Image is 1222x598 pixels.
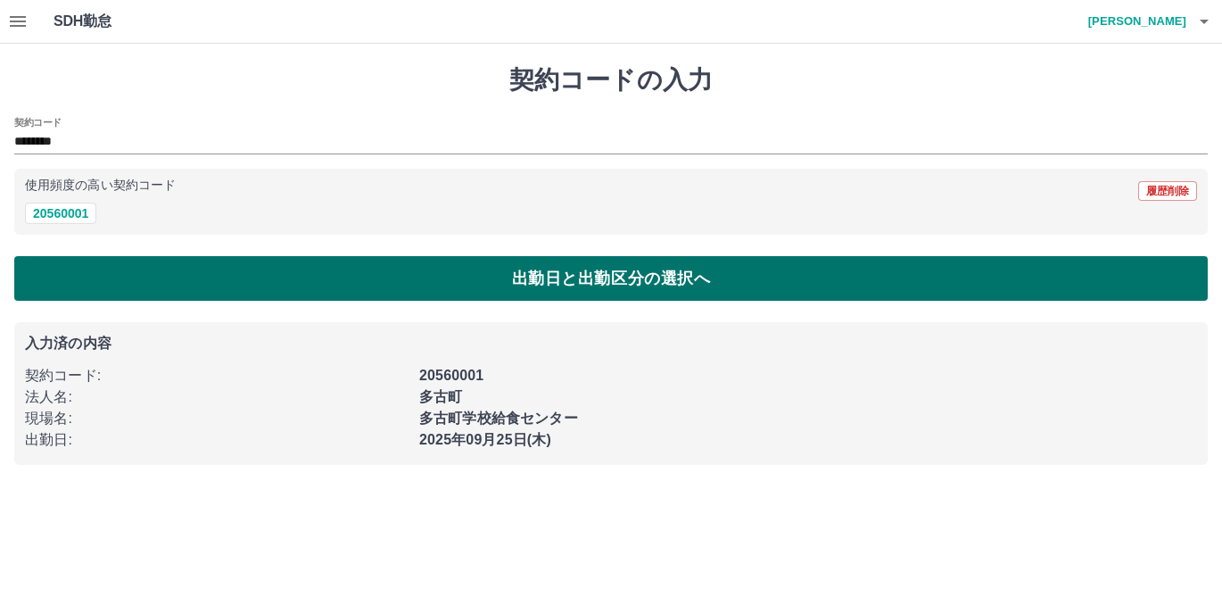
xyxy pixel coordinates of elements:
[25,365,409,386] p: 契約コード :
[14,115,62,129] h2: 契約コード
[419,411,578,426] b: 多古町学校給食センター
[25,336,1197,351] p: 入力済の内容
[14,256,1208,301] button: 出勤日と出勤区分の選択へ
[25,386,409,408] p: 法人名 :
[25,179,176,192] p: 使用頻度の高い契約コード
[419,432,551,447] b: 2025年09月25日(木)
[14,65,1208,96] h1: 契約コードの入力
[25,408,409,429] p: 現場名 :
[419,389,462,404] b: 多古町
[25,429,409,451] p: 出勤日 :
[419,368,483,383] b: 20560001
[25,203,96,224] button: 20560001
[1138,181,1197,201] button: 履歴削除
